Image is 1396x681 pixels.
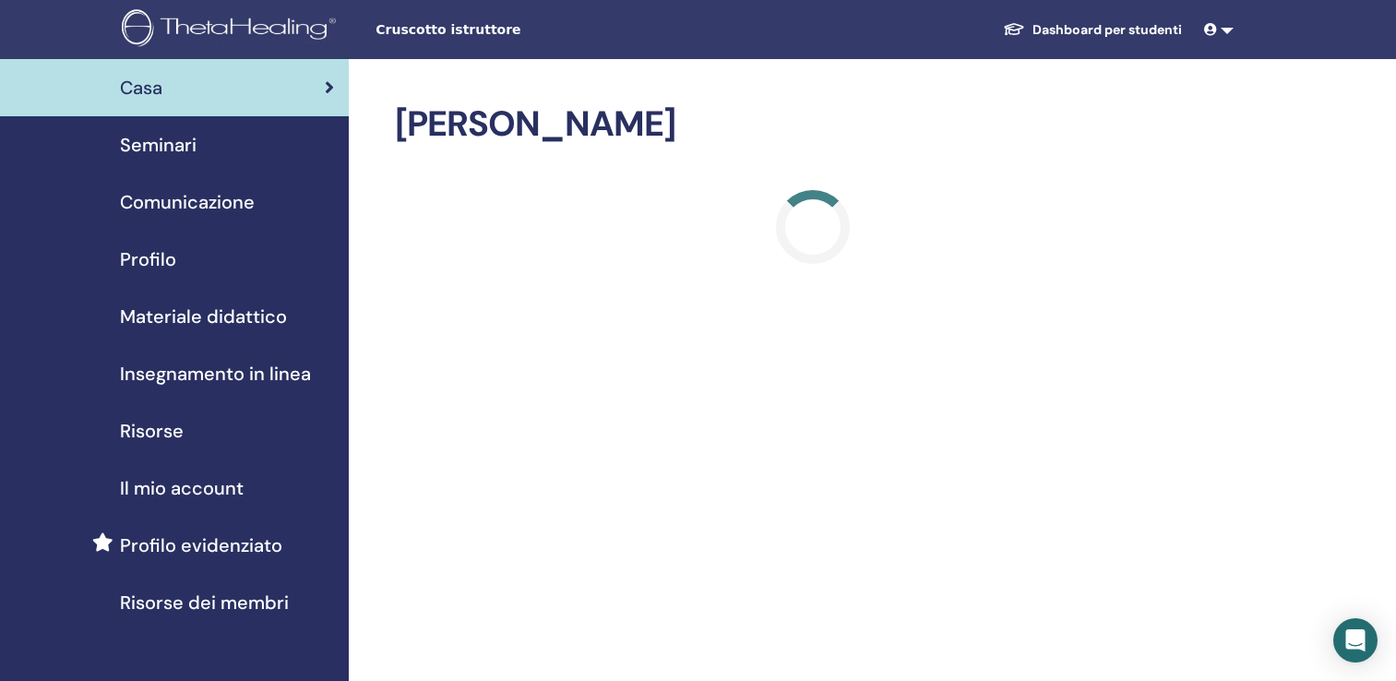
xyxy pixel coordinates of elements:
[395,103,1230,146] h2: [PERSON_NAME]
[120,188,255,216] span: Comunicazione
[120,474,244,502] span: Il mio account
[376,20,652,40] span: Cruscotto istruttore
[1333,618,1378,663] div: Open Intercom Messenger
[120,360,311,388] span: Insegnamento in linea
[1003,21,1025,37] img: graduation-cap-white.svg
[120,245,176,273] span: Profilo
[120,417,184,445] span: Risorse
[120,532,282,559] span: Profilo evidenziato
[120,303,287,330] span: Materiale didattico
[122,9,342,51] img: logo.png
[988,13,1197,47] a: Dashboard per studenti
[120,131,197,159] span: Seminari
[120,74,162,102] span: Casa
[120,589,289,616] span: Risorse dei membri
